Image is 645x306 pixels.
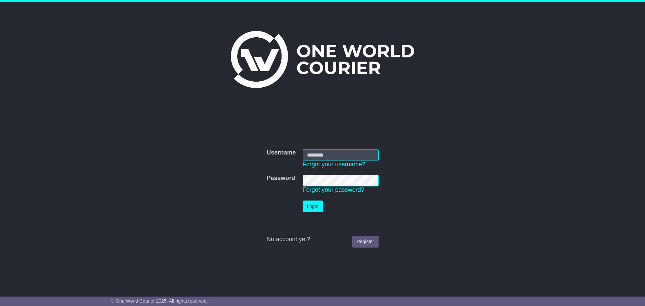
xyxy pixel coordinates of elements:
label: Username [266,149,296,157]
a: Forgot your username? [303,161,365,168]
a: Forgot your password? [303,186,364,193]
a: Register [352,236,378,248]
span: © One World Courier 2025. All rights reserved. [111,298,208,304]
img: One World [231,31,414,88]
div: No account yet? [266,236,378,243]
label: Password [266,175,295,182]
button: Login [303,201,323,212]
